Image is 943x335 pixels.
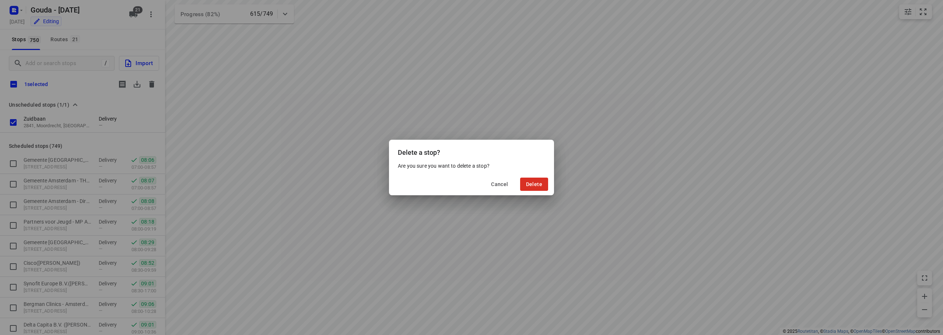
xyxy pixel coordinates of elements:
button: Delete [520,178,548,191]
button: Cancel [485,178,514,191]
div: Delete a stop? [389,140,554,162]
span: Delete [526,181,542,187]
span: Cancel [491,181,508,187]
p: Are you sure you want to delete a stop? [398,162,545,170]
